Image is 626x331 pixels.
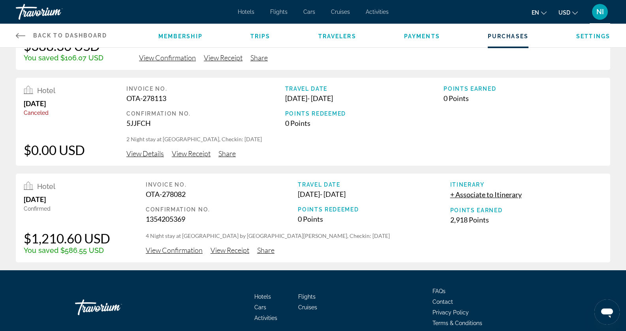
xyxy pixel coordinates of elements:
[24,142,91,158] div: $0.00 USD
[211,246,249,254] span: View Receipt
[298,294,316,300] a: Flights
[126,94,285,103] div: OTA-278113
[16,2,95,22] a: Travorium
[257,246,274,254] span: Share
[285,94,444,103] div: [DATE] - [DATE]
[298,181,450,188] div: Travel Date
[404,33,440,39] a: Payments
[532,7,547,18] button: Change language
[146,215,298,223] div: 1354205369
[146,246,203,254] span: View Confirmation
[126,135,602,143] p: 2 Night stay at [GEOGRAPHIC_DATA], Checkin: [DATE]
[444,94,602,103] div: 0 Points
[596,8,604,16] span: NI
[558,7,578,18] button: Change currency
[146,206,298,213] div: Confirmation No.
[146,181,298,188] div: Invoice No.
[33,32,107,39] span: Back to Dashboard
[126,86,285,92] div: Invoice No.
[24,110,91,116] div: Canceled
[488,33,528,39] a: Purchases
[318,33,356,39] a: Travelers
[432,320,482,326] a: Terms & Conditions
[126,110,285,117] div: Confirmation No.
[238,9,254,15] a: Hotels
[432,309,469,316] a: Privacy Policy
[432,299,453,305] a: Contact
[126,119,285,127] div: 5JJFCH
[298,215,450,223] div: 0 Points
[37,182,55,191] span: Hotel
[172,149,211,158] span: View Receipt
[204,53,243,62] span: View Receipt
[250,33,271,39] a: Trips
[24,246,110,254] div: You saved $586.55 USD
[254,304,266,310] a: Cars
[285,86,444,92] div: Travel Date
[126,149,164,158] span: View Details
[146,190,298,198] div: OTA-278082
[532,9,539,16] span: en
[298,190,450,198] div: [DATE] - [DATE]
[37,86,55,95] span: Hotel
[254,294,271,300] a: Hotels
[75,295,154,319] a: Go Home
[298,304,317,310] a: Cruises
[270,9,288,15] a: Flights
[366,9,389,15] a: Activities
[146,232,602,240] p: 4 Night stay at [GEOGRAPHIC_DATA] by [GEOGRAPHIC_DATA][PERSON_NAME], Checkin: [DATE]
[16,24,107,47] a: Back to Dashboard
[558,9,570,16] span: USD
[24,54,103,62] div: You saved $106.07 USD
[303,9,315,15] a: Cars
[590,4,610,20] button: User Menu
[285,110,444,117] div: Points Redeemed
[254,315,277,321] a: Activities
[139,53,196,62] span: View Confirmation
[450,190,522,199] button: + Associate to Itinerary
[444,86,602,92] div: Points Earned
[24,230,110,246] div: $1,210.60 USD
[432,288,446,294] a: FAQs
[576,33,610,39] a: Settings
[218,149,236,158] span: Share
[450,207,602,213] div: Points Earned
[450,215,602,224] div: 2,918 Points
[450,181,602,188] div: Itinerary
[250,53,268,62] span: Share
[298,206,450,213] div: Points Redeemed
[285,119,444,127] div: 0 Points
[331,9,350,15] a: Cruises
[24,99,91,108] div: [DATE]
[594,299,620,325] iframe: Button to launch messaging window
[24,206,110,212] div: Confirmed
[158,33,203,39] a: Membership
[24,195,110,204] div: [DATE]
